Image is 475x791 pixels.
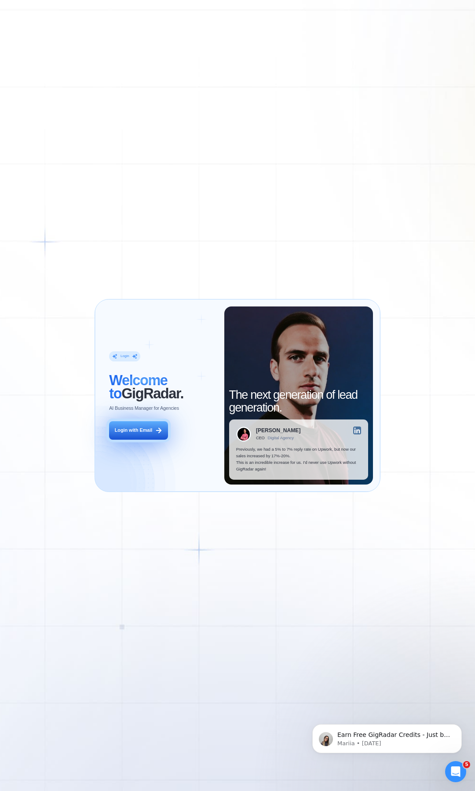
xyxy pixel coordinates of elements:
div: Digital Agency [268,436,294,441]
span: Earn Free GigRadar Credits - Just by Sharing Your Story! 💬 Want more credits for sending proposal... [38,26,152,242]
div: Login with Email [115,427,152,434]
p: Previously, we had a 5% to 7% reply rate on Upwork, but now our sales increased by 17%-20%. This ... [236,446,361,472]
p: Message from Mariia, sent 6w ago [38,34,152,42]
button: Login with Email [109,421,168,440]
div: Login [121,354,129,359]
h2: ‍ GigRadar. [109,374,217,400]
span: Welcome to [109,372,167,401]
iframe: Intercom live chat [445,761,466,782]
p: AI Business Manager for Agencies [109,405,179,412]
div: [PERSON_NAME] [256,428,301,433]
span: 5 [463,761,470,768]
iframe: Intercom notifications message [299,706,475,767]
div: CEO [256,436,265,441]
h2: The next generation of lead generation. [229,389,369,415]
